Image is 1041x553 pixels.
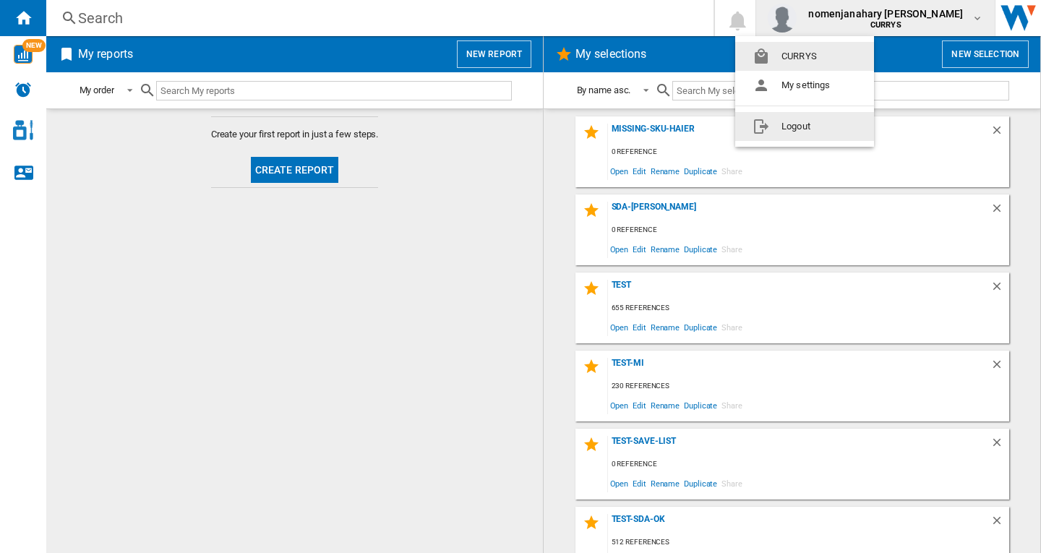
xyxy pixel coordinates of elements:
[735,71,874,100] button: My settings
[735,112,874,141] button: Logout
[735,42,874,71] button: CURRYS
